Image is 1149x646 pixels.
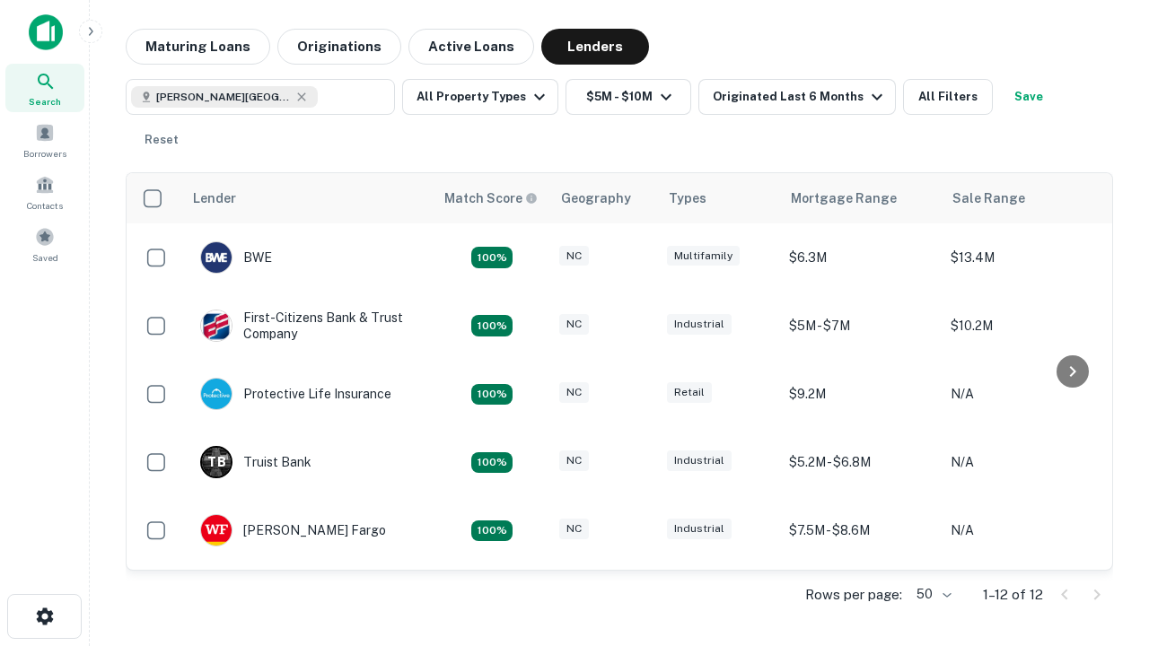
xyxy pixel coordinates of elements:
td: $6.3M [780,223,942,292]
th: Types [658,173,780,223]
a: Saved [5,220,84,268]
td: N/A [942,360,1103,428]
div: Originated Last 6 Months [713,86,888,108]
button: Lenders [541,29,649,65]
div: Lender [193,188,236,209]
div: Multifamily [667,246,740,266]
div: Matching Properties: 2, hasApolloMatch: undefined [471,520,513,542]
td: $7.5M - $8.6M [780,496,942,564]
div: Protective Life Insurance [200,378,391,410]
div: Matching Properties: 2, hasApolloMatch: undefined [471,384,513,406]
button: Reset [133,122,190,158]
th: Sale Range [942,173,1103,223]
td: N/A [942,564,1103,633]
span: Saved [32,250,58,265]
div: NC [559,314,589,335]
div: [PERSON_NAME] Fargo [200,514,386,546]
div: Retail [667,382,712,403]
div: NC [559,382,589,403]
td: $9.2M [780,360,942,428]
p: Rows per page: [805,584,902,606]
div: Industrial [667,450,732,471]
td: N/A [942,496,1103,564]
button: All Property Types [402,79,558,115]
th: Geography [550,173,658,223]
p: 1–12 of 12 [983,584,1043,606]
div: First-citizens Bank & Trust Company [200,310,416,342]
p: T B [207,453,225,472]
div: Sale Range [952,188,1025,209]
a: Search [5,64,84,112]
img: picture [201,310,232,341]
div: BWE [200,241,272,274]
button: Active Loans [408,29,534,65]
a: Borrowers [5,116,84,164]
span: Search [29,94,61,109]
th: Mortgage Range [780,173,942,223]
div: NC [559,246,589,266]
button: Maturing Loans [126,29,270,65]
img: picture [201,242,232,273]
iframe: Chat Widget [1059,445,1149,531]
span: Contacts [27,198,63,213]
img: capitalize-icon.png [29,14,63,50]
div: Industrial [667,519,732,539]
button: Originations [277,29,401,65]
div: Industrial [667,314,732,335]
div: Truist Bank [200,446,311,478]
th: Lender [182,173,434,223]
h6: Match Score [444,188,534,208]
div: Geography [561,188,631,209]
td: $13.4M [942,223,1103,292]
img: picture [201,515,232,546]
td: $5.2M - $6.8M [780,428,942,496]
td: $8.8M [780,564,942,633]
button: Save your search to get updates of matches that match your search criteria. [1000,79,1057,115]
button: $5M - $10M [566,79,691,115]
div: Matching Properties: 3, hasApolloMatch: undefined [471,452,513,474]
td: N/A [942,428,1103,496]
span: Borrowers [23,146,66,161]
div: Matching Properties: 2, hasApolloMatch: undefined [471,315,513,336]
img: picture [201,379,232,409]
button: Originated Last 6 Months [698,79,896,115]
span: [PERSON_NAME][GEOGRAPHIC_DATA], [GEOGRAPHIC_DATA] [156,89,291,105]
td: $10.2M [942,292,1103,360]
div: Capitalize uses an advanced AI algorithm to match your search with the best lender. The match sco... [444,188,538,208]
div: Types [669,188,706,209]
button: All Filters [903,79,993,115]
td: $5M - $7M [780,292,942,360]
div: 50 [909,581,954,607]
th: Capitalize uses an advanced AI algorithm to match your search with the best lender. The match sco... [434,173,550,223]
div: NC [559,519,589,539]
div: Matching Properties: 2, hasApolloMatch: undefined [471,247,513,268]
a: Contacts [5,168,84,216]
div: Mortgage Range [791,188,897,209]
div: NC [559,450,589,471]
